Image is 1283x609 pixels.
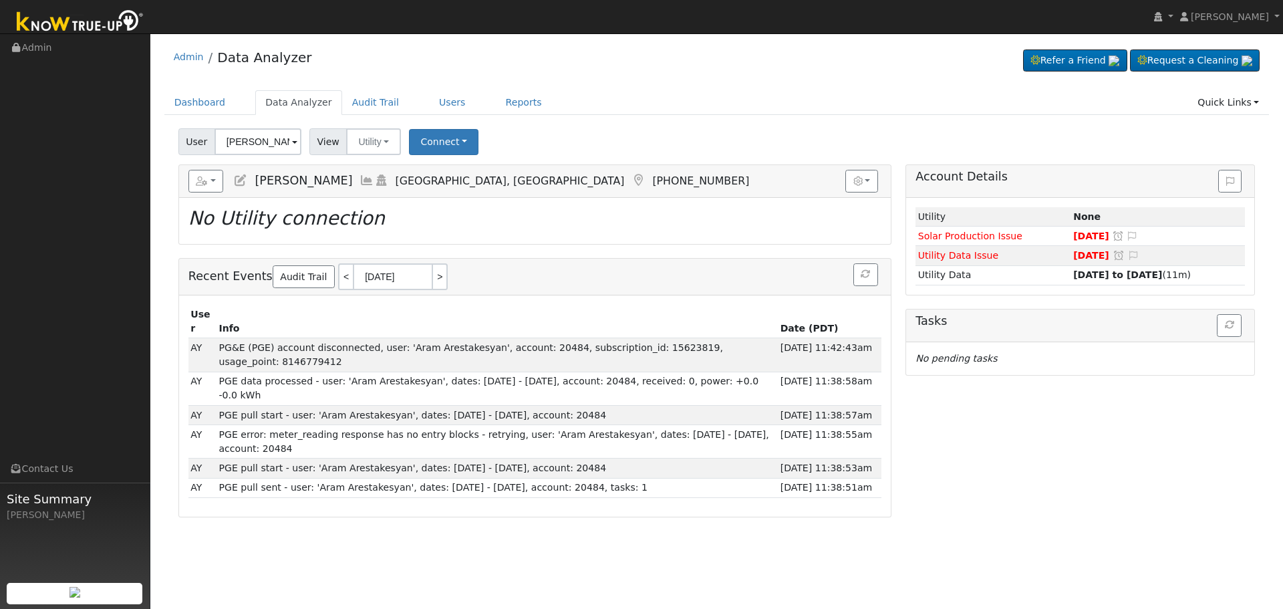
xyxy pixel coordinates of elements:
a: Quick Links [1187,90,1269,115]
a: Multi-Series Graph [360,174,374,187]
td: Allanah Young [188,459,217,478]
td: Utility [915,207,1071,227]
i: Edit Issue [1127,251,1139,260]
a: Audit Trail [273,265,335,288]
button: Issue History [1218,170,1242,193]
td: PGE data processed - user: 'Aram Arestakesyan', dates: [DATE] - [DATE], account: 20484, received:... [217,372,778,405]
a: Audit Trail [342,90,409,115]
img: retrieve [1109,55,1119,66]
a: Data Analyzer [255,90,342,115]
td: PGE pull start - user: 'Aram Arestakesyan', dates: [DATE] - [DATE], account: 20484 [217,405,778,424]
span: [PERSON_NAME] [255,174,352,187]
a: Dashboard [164,90,236,115]
h5: Account Details [915,170,1245,184]
th: User [188,305,217,338]
span: Solar Production Issue [918,231,1022,241]
i: No pending tasks [915,353,997,364]
a: Users [429,90,476,115]
a: < [338,263,353,290]
span: [DATE] [1073,231,1109,241]
td: [DATE] 11:42:43am [778,338,881,372]
th: Info [217,305,778,338]
td: PGE error: meter_reading response has no entry blocks - retrying, user: 'Aram Arestakesyan', date... [217,425,778,459]
input: Select a User [215,128,301,155]
td: [DATE] 11:38:55am [778,425,881,459]
a: Snooze this issue [1113,250,1125,261]
span: [DATE] [1073,250,1109,261]
span: Site Summary [7,490,143,508]
span: [GEOGRAPHIC_DATA], [GEOGRAPHIC_DATA] [396,174,625,187]
a: Admin [174,51,204,62]
td: [DATE] 11:38:51am [778,478,881,497]
td: Allanah Young [188,372,217,405]
span: User [178,128,215,155]
img: retrieve [1242,55,1252,66]
a: > [433,263,448,290]
td: Allanah Young [188,405,217,424]
div: [PERSON_NAME] [7,508,143,522]
a: Snooze this issue [1112,231,1124,241]
th: Date (PDT) [778,305,881,338]
a: Map [631,174,646,187]
button: Refresh [853,263,878,286]
td: PG&E (PGE) account disconnected, user: 'Aram Arestakesyan', account: 20484, subscription_id: 1562... [217,338,778,372]
span: [PERSON_NAME] [1191,11,1269,22]
td: PGE pull sent - user: 'Aram Arestakesyan', dates: [DATE] - [DATE], account: 20484, tasks: 1 [217,478,778,497]
td: [DATE] 11:38:57am [778,405,881,424]
button: Utility [346,128,401,155]
a: Request a Cleaning [1130,49,1260,72]
td: [DATE] 11:38:58am [778,372,881,405]
td: Utility Data [915,265,1071,285]
a: Reports [496,90,552,115]
td: Allanah Young [188,338,217,372]
button: Refresh [1217,314,1242,337]
strong: [DATE] to [DATE] [1073,269,1162,280]
span: [PHONE_NUMBER] [652,174,749,187]
i: Edit Issue [1126,231,1138,241]
h5: Recent Events [188,263,881,290]
span: Utility Data Issue [918,250,998,261]
td: Allanah Young [188,425,217,459]
i: No Utility connection [188,207,385,229]
a: Refer a Friend [1023,49,1127,72]
span: (11m) [1073,269,1191,280]
td: Allanah Young [188,478,217,497]
img: Know True-Up [10,7,150,37]
td: PGE pull start - user: 'Aram Arestakesyan', dates: [DATE] - [DATE], account: 20484 [217,459,778,478]
img: retrieve [69,587,80,598]
a: Login As (last Never) [374,174,389,187]
a: Edit User (20220) [233,174,248,187]
a: Data Analyzer [217,49,311,66]
button: Connect [409,129,478,155]
h5: Tasks [915,314,1245,328]
td: [DATE] 11:38:53am [778,459,881,478]
span: View [309,128,347,155]
strong: ID: null, authorized: 12/02/24 [1073,211,1101,222]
